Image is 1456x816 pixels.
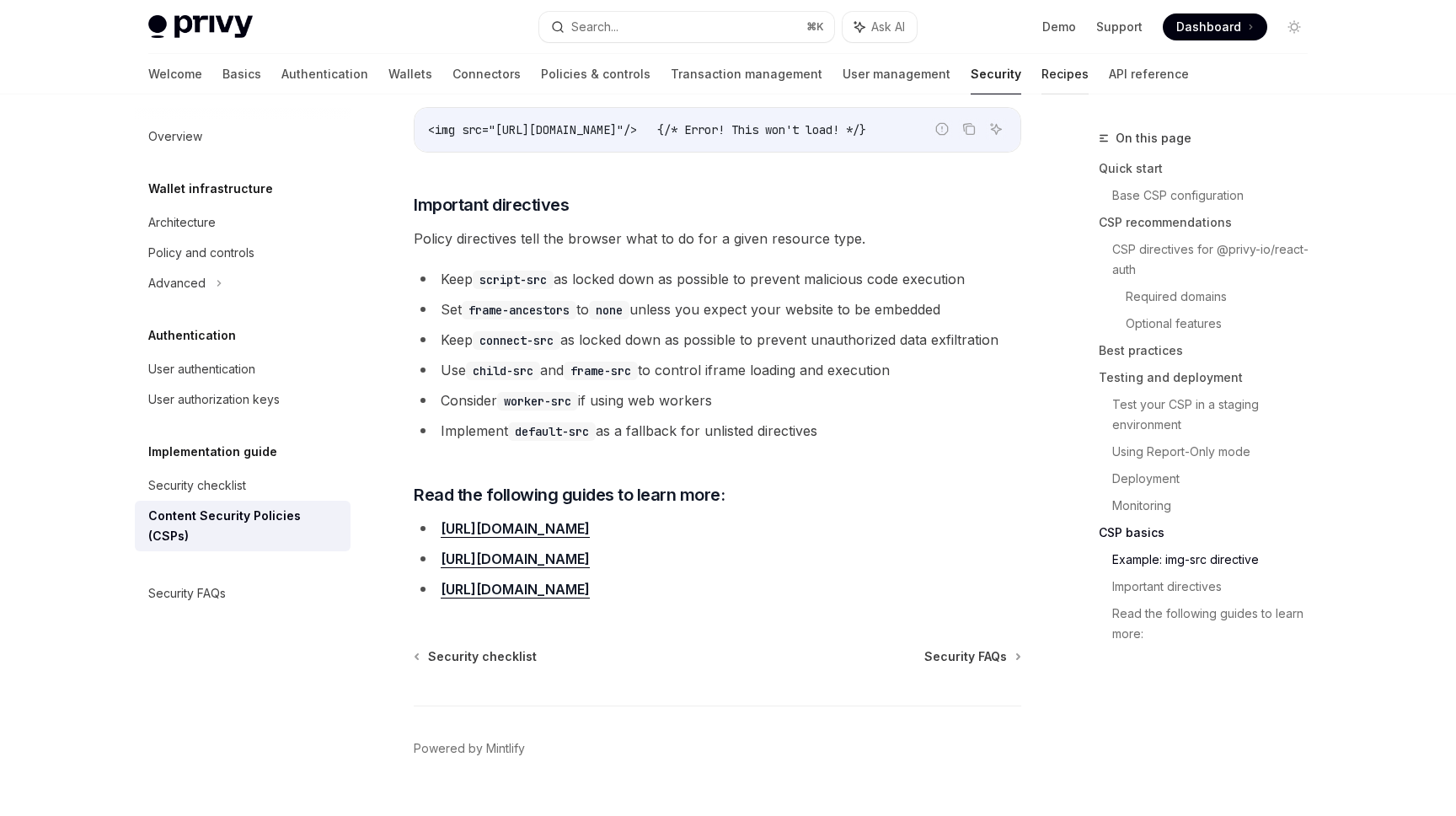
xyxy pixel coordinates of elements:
[414,740,525,757] a: Powered by Mintlify
[1112,600,1321,647] a: Read the following guides to learn more:
[931,118,953,140] button: Report incorrect code
[148,359,255,379] div: User authentication
[452,54,521,94] a: Connectors
[135,578,351,609] a: Security FAQs
[414,389,1021,412] li: Consider if using web workers
[428,122,866,137] span: <img src="[URL][DOMAIN_NAME]"/> {/* Error! This won't load! */}
[148,583,226,604] div: Security FAQs
[1112,573,1321,600] a: Important directives
[135,238,351,268] a: Policy and controls
[541,54,650,94] a: Policies & controls
[473,271,554,289] code: script-src
[473,331,560,350] code: connect-src
[843,12,917,42] button: Ask AI
[414,483,725,507] span: Read the following guides to learn more:
[414,419,1021,443] li: Implement as a fallback for unlisted directives
[466,362,540,380] code: child-src
[1176,19,1241,35] span: Dashboard
[148,243,254,263] div: Policy and controls
[414,298,1021,321] li: Set to unless you expect your website to be embedded
[1109,54,1189,94] a: API reference
[1126,283,1321,310] a: Required domains
[415,648,537,665] a: Security checklist
[1163,13,1267,40] a: Dashboard
[148,442,277,462] h5: Implementation guide
[671,54,822,94] a: Transaction management
[441,581,590,599] a: [URL][DOMAIN_NAME]
[135,207,351,238] a: Architecture
[1112,546,1321,573] a: Example: img-src directive
[148,273,206,293] div: Advanced
[414,358,1021,382] li: Use and to control iframe loading and execution
[148,475,246,496] div: Security checklist
[1096,19,1143,35] a: Support
[462,301,576,319] code: frame-ancestors
[148,325,236,346] h5: Authentication
[148,126,202,147] div: Overview
[1042,19,1076,35] a: Demo
[414,267,1021,291] li: Keep as locked down as possible to prevent malicious code execution
[1112,236,1321,283] a: CSP directives for @privy-io/react-auth
[148,179,273,199] h5: Wallet infrastructure
[148,212,216,233] div: Architecture
[414,227,1021,250] span: Policy directives tell the browser what to do for a given resource type.
[1112,465,1321,492] a: Deployment
[985,118,1007,140] button: Ask AI
[924,648,1007,665] span: Security FAQs
[1099,155,1321,182] a: Quick start
[571,17,618,37] div: Search...
[539,12,834,42] button: Search...⌘K
[135,121,351,152] a: Overview
[441,520,590,538] a: [URL][DOMAIN_NAME]
[148,506,340,546] div: Content Security Policies (CSPs)
[843,54,950,94] a: User management
[1099,337,1321,364] a: Best practices
[1112,391,1321,438] a: Test your CSP in a staging environment
[414,193,569,217] span: Important directives
[1112,182,1321,209] a: Base CSP configuration
[1116,128,1191,148] span: On this page
[806,20,824,34] span: ⌘ K
[1099,519,1321,546] a: CSP basics
[148,389,280,410] div: User authorization keys
[222,54,261,94] a: Basics
[135,501,351,551] a: Content Security Policies (CSPs)
[441,550,590,568] a: [URL][DOMAIN_NAME]
[508,422,596,441] code: default-src
[148,15,253,39] img: light logo
[135,384,351,415] a: User authorization keys
[1112,492,1321,519] a: Monitoring
[1112,438,1321,465] a: Using Report-Only mode
[428,648,537,665] span: Security checklist
[564,362,638,380] code: frame-src
[871,19,905,35] span: Ask AI
[414,328,1021,352] li: Keep as locked down as possible to prevent unauthorized data exfiltration
[388,54,432,94] a: Wallets
[281,54,368,94] a: Authentication
[148,54,202,94] a: Welcome
[135,470,351,501] a: Security checklist
[958,118,980,140] button: Copy the contents from the code block
[1099,364,1321,391] a: Testing and deployment
[135,354,351,384] a: User authentication
[1041,54,1089,94] a: Recipes
[1126,310,1321,337] a: Optional features
[497,392,578,411] code: worker-src
[1099,209,1321,236] a: CSP recommendations
[589,301,629,319] code: none
[971,54,1021,94] a: Security
[1281,13,1308,40] button: Toggle dark mode
[924,648,1020,665] a: Security FAQs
